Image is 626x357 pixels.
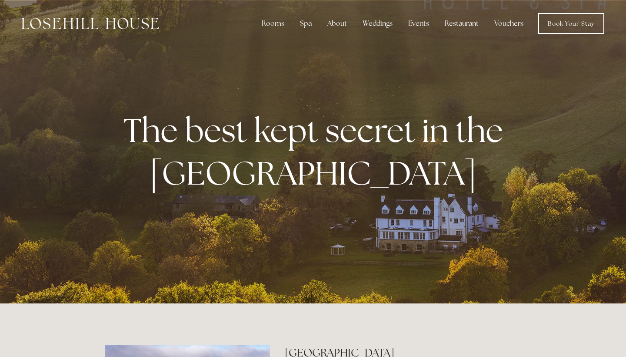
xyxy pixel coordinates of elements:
a: Vouchers [487,15,530,32]
div: Restaurant [438,15,486,32]
div: About [320,15,354,32]
div: Events [401,15,436,32]
div: Weddings [356,15,400,32]
div: Rooms [255,15,291,32]
a: Book Your Stay [538,13,604,34]
strong: The best kept secret in the [GEOGRAPHIC_DATA] [123,109,510,194]
img: Losehill House [22,18,159,29]
div: Spa [293,15,319,32]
